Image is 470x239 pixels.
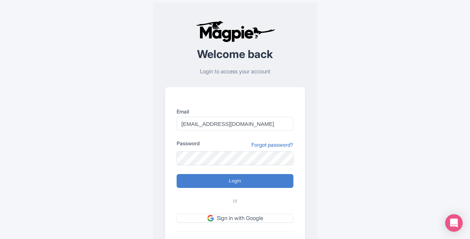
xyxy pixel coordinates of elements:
div: Open Intercom Messenger [445,214,463,232]
span: or [233,197,238,205]
input: you@example.com [177,117,293,131]
img: logo-ab69f6fb50320c5b225c76a69d11143b.png [194,20,276,42]
label: Password [177,139,200,147]
img: google.svg [207,215,214,221]
input: Login [177,174,293,188]
p: Login to access your account [165,68,305,76]
a: Forgot password? [251,141,293,149]
h2: Welcome back [165,48,305,60]
label: Email [177,108,293,115]
a: Sign in with Google [177,214,293,223]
